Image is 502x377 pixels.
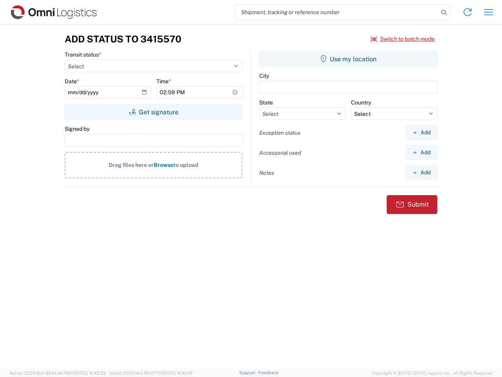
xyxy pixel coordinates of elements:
[156,78,171,85] label: Time
[109,162,154,168] span: Drag files here or
[351,99,371,106] label: Country
[235,5,438,20] input: Shipment, tracking or reference number
[9,371,106,375] span: Server: 2025.16.0-9544af67660
[406,165,437,180] button: Add
[154,162,173,168] span: Browse
[258,370,278,375] a: Feedback
[65,78,79,85] label: Date
[173,162,198,168] span: to upload
[371,33,435,46] button: Switch to batch mode
[259,72,269,79] label: City
[372,370,493,377] span: Copyright © [DATE]-[DATE] Agistix Inc., All Rights Reserved
[65,125,89,132] label: Signed by
[259,51,437,67] button: Use my location
[239,370,259,375] a: Support
[65,104,242,120] button: Get signature
[259,169,274,176] label: Notes
[259,149,301,156] label: Accessorial used
[74,371,106,375] span: [DATE] 10:42:29
[109,371,193,375] span: Client: 2025.16.0-8fc0770
[65,33,181,45] h3: Add Status to 3415570
[162,371,193,375] span: [DATE] 10:40:19
[259,99,273,106] label: State
[387,195,437,214] button: Submit
[65,51,101,58] label: Transit status
[406,125,437,140] button: Add
[406,145,437,160] button: Add
[259,129,300,136] label: Exception status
